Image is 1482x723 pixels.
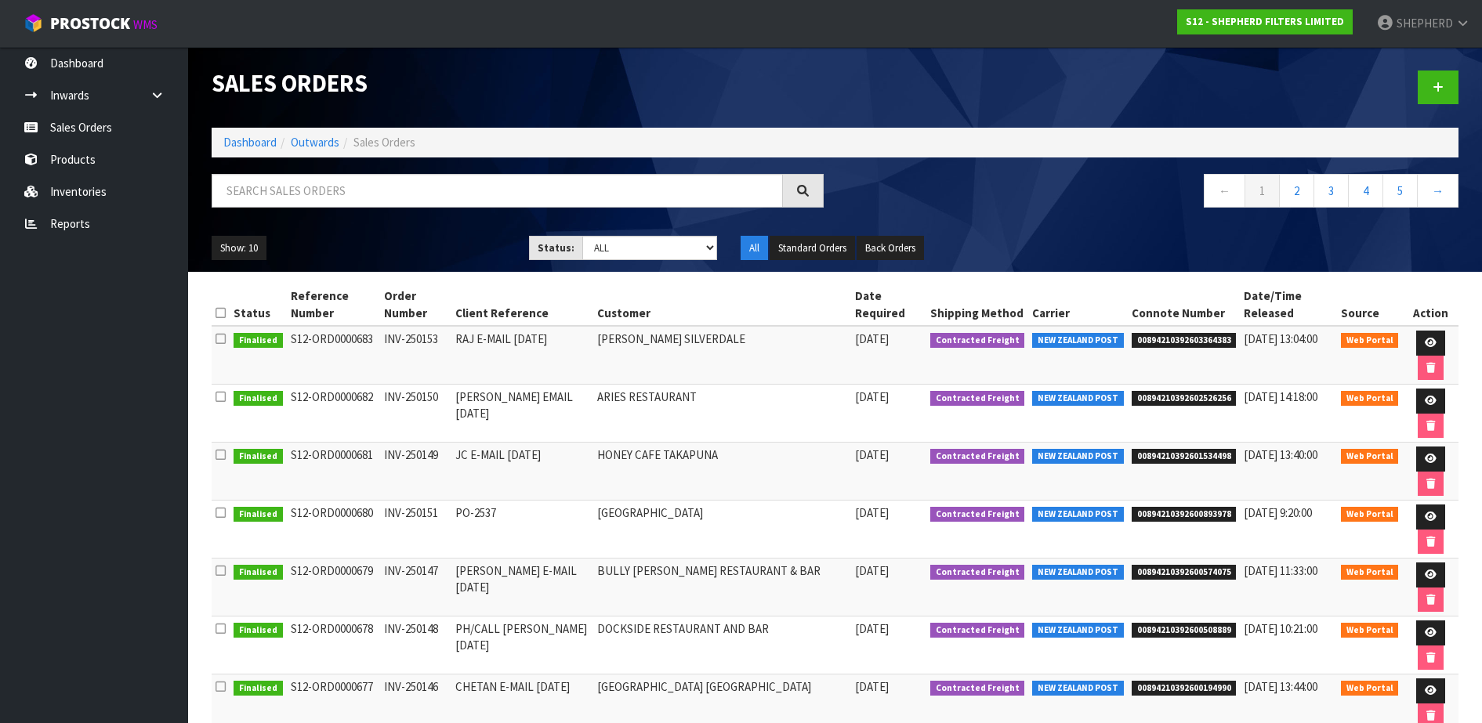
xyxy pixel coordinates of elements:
[1028,284,1128,326] th: Carrier
[1314,174,1349,208] a: 3
[287,385,381,443] td: S12-ORD0000682
[234,565,283,580] span: Finalised
[855,389,889,404] span: [DATE]
[230,284,287,326] th: Status
[234,623,283,638] span: Finalised
[451,284,592,326] th: Client Reference
[1341,449,1399,465] span: Web Portal
[1382,174,1418,208] a: 5
[593,559,851,616] td: BULLY [PERSON_NAME] RESTAURANT & BAR
[287,326,381,385] td: S12-ORD0000683
[1132,449,1237,465] span: 00894210392601534498
[380,443,451,501] td: INV-250149
[930,391,1025,407] span: Contracted Freight
[451,559,592,616] td: [PERSON_NAME] E-MAIL [DATE]
[1341,507,1399,522] span: Web Portal
[287,501,381,559] td: S12-ORD0000680
[1337,284,1403,326] th: Source
[855,447,889,462] span: [DATE]
[1341,333,1399,349] span: Web Portal
[451,443,592,501] td: JC E-MAIL [DATE]
[1244,679,1317,694] span: [DATE] 13:44:00
[1417,174,1458,208] a: →
[287,559,381,616] td: S12-ORD0000679
[212,174,783,208] input: Search sales orders
[1132,565,1237,580] span: 00894210392600574075
[1244,389,1317,404] span: [DATE] 14:18:00
[1341,391,1399,407] span: Web Portal
[1032,333,1124,349] span: NEW ZEALAND POST
[1032,565,1124,580] span: NEW ZEALAND POST
[855,563,889,578] span: [DATE]
[451,385,592,443] td: [PERSON_NAME] EMAIL [DATE]
[234,681,283,696] span: Finalised
[1032,681,1124,696] span: NEW ZEALAND POST
[1128,284,1241,326] th: Connote Number
[287,284,381,326] th: Reference Number
[1244,447,1317,462] span: [DATE] 13:40:00
[930,565,1025,580] span: Contracted Freight
[50,13,130,34] span: ProStock
[1397,16,1453,31] span: SHEPHERD
[930,333,1025,349] span: Contracted Freight
[847,174,1459,212] nav: Page navigation
[1244,563,1317,578] span: [DATE] 11:33:00
[1348,174,1383,208] a: 4
[1132,507,1237,522] span: 00894210392600893978
[593,501,851,559] td: [GEOGRAPHIC_DATA]
[855,331,889,346] span: [DATE]
[855,505,889,520] span: [DATE]
[930,507,1025,522] span: Contracted Freight
[741,236,768,261] button: All
[926,284,1029,326] th: Shipping Method
[1186,15,1344,28] strong: S12 - SHEPHERD FILTERS LIMITED
[380,385,451,443] td: INV-250150
[538,241,574,255] strong: Status:
[1244,505,1312,520] span: [DATE] 9:20:00
[380,501,451,559] td: INV-250151
[593,326,851,385] td: [PERSON_NAME] SILVERDALE
[234,449,283,465] span: Finalised
[593,385,851,443] td: ARIES RESTAURANT
[451,326,592,385] td: RAJ E-MAIL [DATE]
[380,559,451,616] td: INV-250147
[287,616,381,674] td: S12-ORD0000678
[451,501,592,559] td: PO-2537
[930,681,1025,696] span: Contracted Freight
[1132,333,1237,349] span: 00894210392603364383
[380,284,451,326] th: Order Number
[353,135,415,150] span: Sales Orders
[1341,565,1399,580] span: Web Portal
[593,616,851,674] td: DOCKSIDE RESTAURANT AND BAR
[234,391,283,407] span: Finalised
[770,236,855,261] button: Standard Orders
[451,616,592,674] td: PH/CALL [PERSON_NAME] [DATE]
[234,507,283,522] span: Finalised
[291,135,339,150] a: Outwards
[223,135,277,150] a: Dashboard
[1341,623,1399,638] span: Web Portal
[1245,174,1280,208] a: 1
[1402,284,1458,326] th: Action
[851,284,926,326] th: Date Required
[1032,449,1124,465] span: NEW ZEALAND POST
[1244,621,1317,636] span: [DATE] 10:21:00
[930,623,1025,638] span: Contracted Freight
[1279,174,1314,208] a: 2
[1204,174,1245,208] a: ←
[212,70,824,96] h1: Sales Orders
[930,449,1025,465] span: Contracted Freight
[1032,391,1124,407] span: NEW ZEALAND POST
[1132,623,1237,638] span: 00894210392600508889
[1032,623,1124,638] span: NEW ZEALAND POST
[133,17,158,32] small: WMS
[1132,681,1237,696] span: 00894210392600194990
[857,236,924,261] button: Back Orders
[1341,681,1399,696] span: Web Portal
[380,616,451,674] td: INV-250148
[593,443,851,501] td: HONEY CAFE TAKAPUNA
[1132,391,1237,407] span: 00894210392602526256
[1240,284,1336,326] th: Date/Time Released
[287,443,381,501] td: S12-ORD0000681
[1032,507,1124,522] span: NEW ZEALAND POST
